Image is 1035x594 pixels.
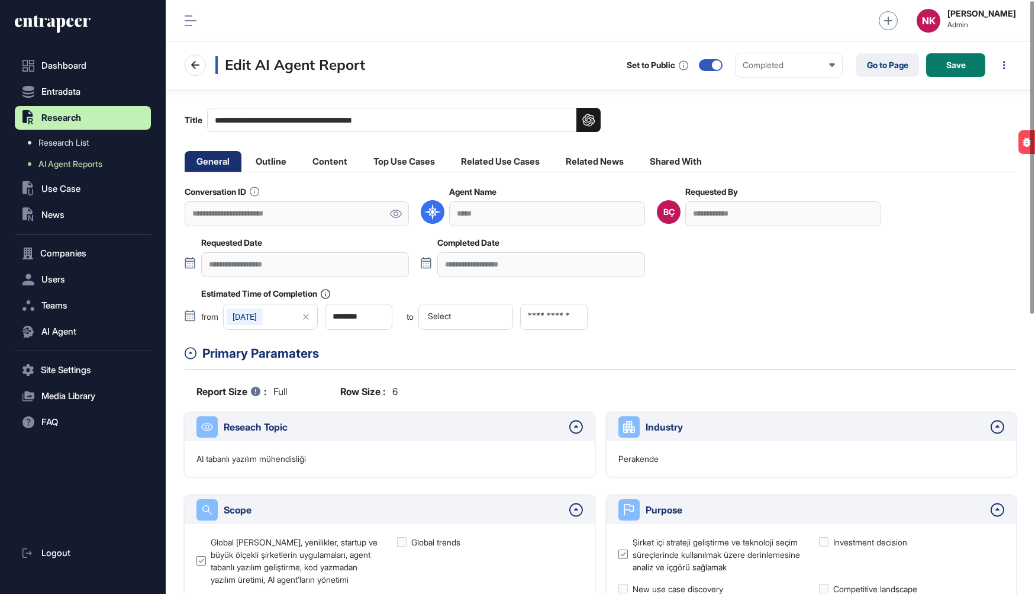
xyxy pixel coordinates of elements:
span: Companies [40,249,86,258]
button: Site Settings [15,358,151,382]
div: Purpose [646,503,985,517]
p: AI tabanlı yazılım mühendisliği [196,453,306,465]
li: General [185,151,241,172]
li: Top Use Cases [362,151,447,172]
span: Teams [41,301,67,310]
button: Companies [15,242,151,265]
label: Requested Date [201,238,262,248]
div: Reseach Topic [224,420,563,434]
span: Select [428,311,451,321]
strong: [PERSON_NAME] [947,9,1016,18]
div: Industry [646,420,985,434]
button: Users [15,268,151,291]
button: NK [917,9,940,33]
button: News [15,203,151,227]
div: Set to Public [627,60,675,70]
button: AI Agent [15,320,151,343]
a: Go to Page [856,53,919,77]
button: FAQ [15,410,151,434]
a: Logout [15,541,151,565]
div: Global trends [411,536,460,548]
input: Title [207,108,601,132]
label: Estimated Time of Completion [201,289,330,299]
b: Row Size : [340,384,385,399]
label: Completed Date [437,238,499,248]
div: Completed [743,60,835,70]
span: AI Agent Reports [38,159,102,169]
span: Media Library [41,391,95,401]
span: Research [41,113,81,123]
span: Save [946,61,966,69]
a: Research List [21,132,151,153]
a: AI Agent Reports [21,153,151,175]
a: Dashboard [15,54,151,78]
button: Entradata [15,80,151,104]
label: Requested By [685,187,738,197]
span: Use Case [41,184,80,194]
button: Research [15,106,151,130]
div: full [196,384,287,399]
button: Teams [15,294,151,317]
span: Research List [38,138,89,147]
span: to [407,313,414,321]
span: Users [41,275,65,284]
div: Primary Paramaters [202,344,1016,363]
div: Şirket içi strateji geliştirme ve teknoloji seçim süreçlerinde kullanılmak üzere derinlemesine an... [633,536,804,573]
li: Related News [554,151,636,172]
li: Shared With [638,151,714,172]
div: Investment decision [833,536,907,548]
button: Media Library [15,384,151,408]
p: Perakende [618,453,659,465]
div: [DATE] [227,309,263,325]
div: BÇ [663,207,675,217]
div: 6 [340,384,398,399]
span: FAQ [41,418,58,427]
li: Related Use Cases [449,151,552,172]
div: Global [PERSON_NAME], yenilikler, startup ve büyük ölçekli şirketlerin uygulamaları, agent tabanl... [211,536,382,586]
button: Save [926,53,985,77]
span: Dashboard [41,61,86,70]
h3: Edit AI Agent Report [215,56,365,74]
label: Agent Name [449,187,496,197]
label: Title [185,108,601,132]
span: Site Settings [41,365,91,375]
label: Conversation ID [185,187,259,197]
span: Admin [947,21,1016,29]
div: Scope [224,503,563,517]
span: News [41,210,65,220]
span: AI Agent [41,327,76,336]
li: Content [301,151,359,172]
li: Outline [244,151,298,172]
b: Report Size : [196,384,266,399]
span: Logout [41,548,70,558]
span: Entradata [41,87,80,97]
button: Use Case [15,177,151,201]
span: from [201,313,218,321]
